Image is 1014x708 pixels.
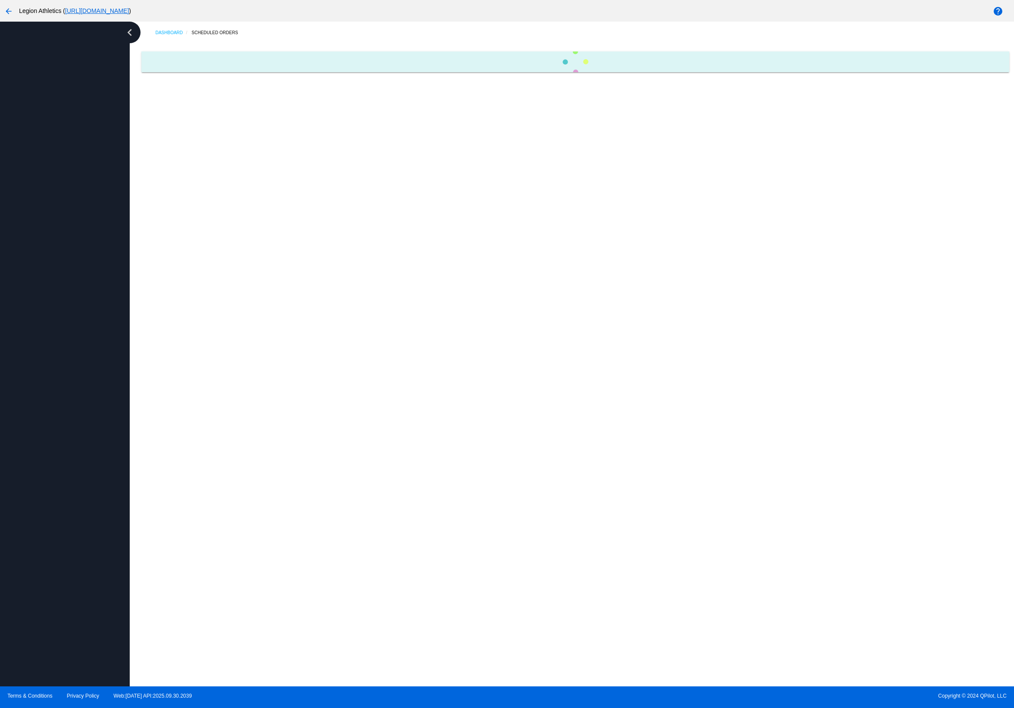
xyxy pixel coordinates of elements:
[3,6,14,16] mat-icon: arrow_back
[114,693,192,699] a: Web:[DATE] API:2025.09.30.2039
[67,693,99,699] a: Privacy Policy
[993,6,1003,16] mat-icon: help
[65,7,129,14] a: [URL][DOMAIN_NAME]
[7,693,52,699] a: Terms & Conditions
[19,7,131,14] span: Legion Athletics ( )
[515,693,1007,699] span: Copyright © 2024 QPilot, LLC
[123,26,137,39] i: chevron_left
[192,26,246,39] a: Scheduled Orders
[155,26,192,39] a: Dashboard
